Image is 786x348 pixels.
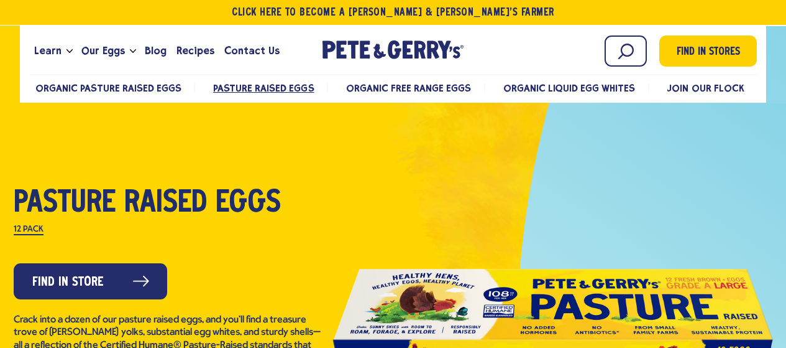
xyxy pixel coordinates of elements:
[81,43,125,59] span: Our Eggs
[346,82,471,94] a: Organic Free Range Eggs
[145,43,167,59] span: Blog
[605,35,647,67] input: Search
[14,263,167,299] a: Find in Store
[503,82,636,94] a: Organic Liquid Egg Whites
[66,49,73,54] button: Open the dropdown menu for Learn
[14,225,43,235] label: 12 Pack
[35,82,181,94] a: Organic Pasture Raised Eggs
[176,43,214,59] span: Recipes
[659,35,757,67] a: Find in Stores
[76,34,130,68] a: Our Eggs
[667,82,744,94] a: Join Our Flock
[224,43,280,59] span: Contact Us
[14,187,324,220] h1: Pasture Raised Eggs
[140,34,171,68] a: Blog
[213,82,314,94] a: Pasture Raised Eggs
[32,273,104,292] span: Find in Store
[219,34,285,68] a: Contact Us
[677,44,740,61] span: Find in Stores
[29,74,757,101] nav: desktop product menu
[34,43,62,59] span: Learn
[130,49,136,54] button: Open the dropdown menu for Our Eggs
[171,34,219,68] a: Recipes
[29,34,66,68] a: Learn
